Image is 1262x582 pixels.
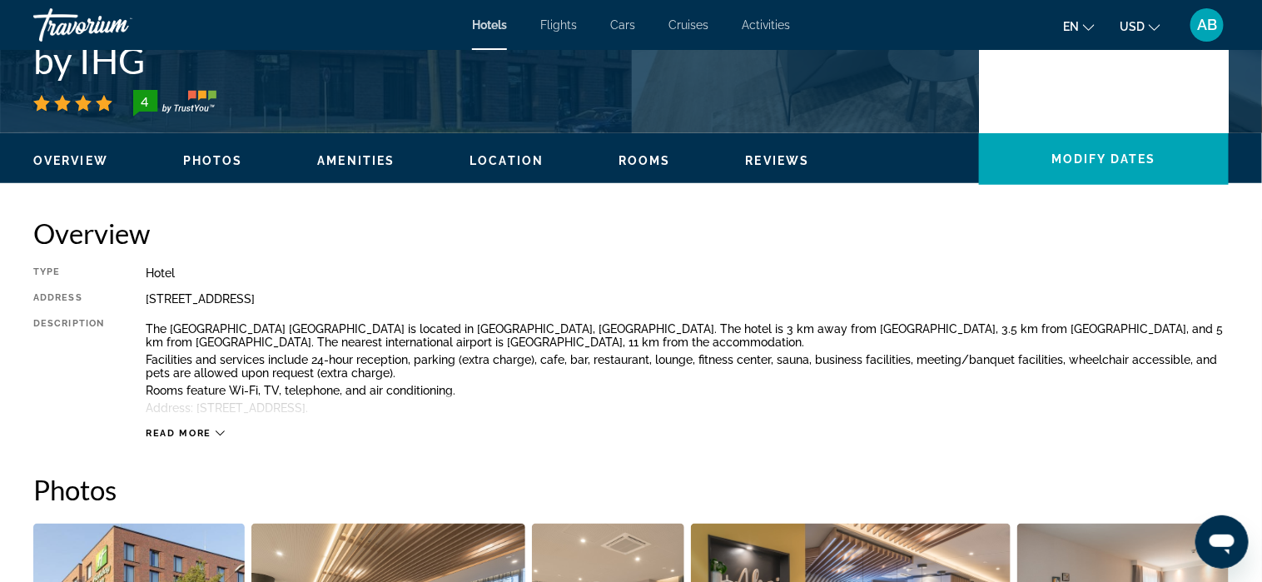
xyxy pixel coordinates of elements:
[470,153,544,168] button: Location
[133,90,216,117] img: TrustYou guest rating badge
[146,428,211,439] span: Read more
[33,154,108,167] span: Overview
[540,18,577,32] a: Flights
[33,318,104,419] div: Description
[146,353,1229,380] p: Facilities and services include 24-hour reception, parking (extra charge), cafe, bar, restaurant,...
[33,473,1229,506] h2: Photos
[317,154,395,167] span: Amenities
[668,18,708,32] a: Cruises
[472,18,507,32] a: Hotels
[742,18,790,32] a: Activities
[146,292,1229,306] div: [STREET_ADDRESS]
[33,153,108,168] button: Overview
[33,266,104,280] div: Type
[1185,7,1229,42] button: User Menu
[746,154,810,167] span: Reviews
[1195,515,1249,569] iframe: Button to launch messaging window
[746,153,810,168] button: Reviews
[128,92,161,112] div: 4
[33,3,200,47] a: Travorium
[1197,17,1217,33] span: AB
[33,292,104,306] div: Address
[619,154,671,167] span: Rooms
[146,384,1229,397] p: Rooms feature Wi-Fi, TV, telephone, and air conditioning.
[183,153,243,168] button: Photos
[610,18,635,32] a: Cars
[317,153,395,168] button: Amenities
[183,154,243,167] span: Photos
[146,266,1229,280] div: Hotel
[33,216,1229,250] h2: Overview
[1051,152,1155,166] span: Modify Dates
[146,427,225,440] button: Read more
[1063,20,1079,33] span: en
[1063,14,1095,38] button: Change language
[146,322,1229,349] p: The [GEOGRAPHIC_DATA] [GEOGRAPHIC_DATA] is located in [GEOGRAPHIC_DATA], [GEOGRAPHIC_DATA]. The h...
[1120,14,1160,38] button: Change currency
[470,154,544,167] span: Location
[619,153,671,168] button: Rooms
[1120,20,1145,33] span: USD
[979,133,1229,185] button: Modify Dates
